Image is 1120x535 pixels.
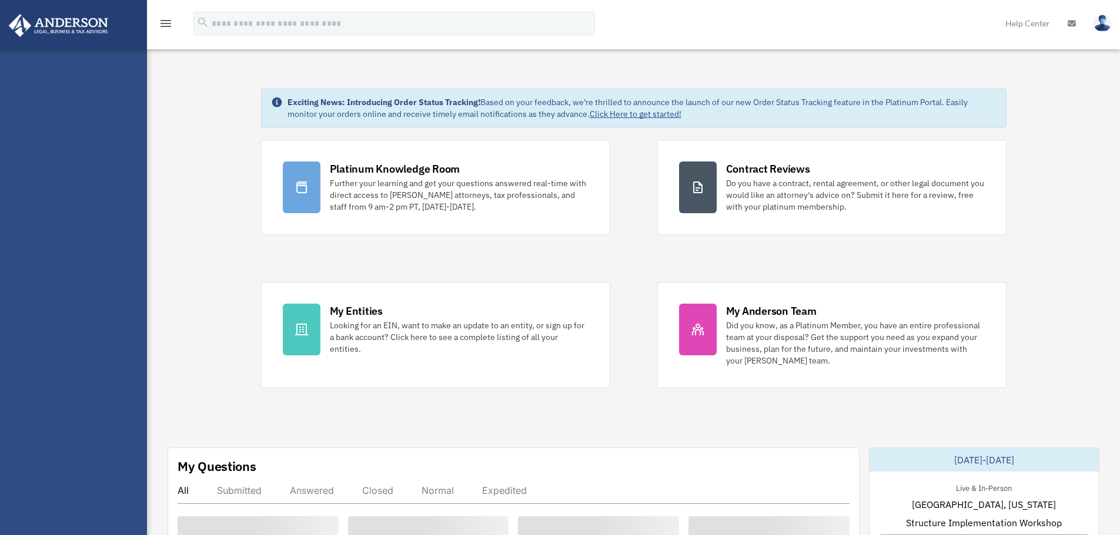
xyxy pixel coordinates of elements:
[657,282,1007,388] a: My Anderson Team Did you know, as a Platinum Member, you have an entire professional team at your...
[330,177,589,213] div: Further your learning and get your questions answered real-time with direct access to [PERSON_NAM...
[159,21,173,31] a: menu
[906,516,1062,530] span: Structure Implementation Workshop
[482,484,527,496] div: Expedited
[178,457,256,475] div: My Questions
[362,484,393,496] div: Closed
[726,177,985,213] div: Do you have a contract, rental agreement, or other legal document you would like an attorney's ad...
[657,140,1007,235] a: Contract Reviews Do you have a contract, rental agreement, or other legal document you would like...
[330,319,589,355] div: Looking for an EIN, want to make an update to an entity, or sign up for a bank account? Click her...
[330,304,383,318] div: My Entities
[196,16,209,29] i: search
[330,161,460,176] div: Platinum Knowledge Room
[290,484,334,496] div: Answered
[870,448,1099,472] div: [DATE]-[DATE]
[1094,15,1111,32] img: User Pic
[726,319,985,366] div: Did you know, as a Platinum Member, you have an entire professional team at your disposal? Get th...
[261,282,610,388] a: My Entities Looking for an EIN, want to make an update to an entity, or sign up for a bank accoun...
[287,97,480,107] strong: Exciting News: Introducing Order Status Tracking!
[217,484,262,496] div: Submitted
[947,481,1021,493] div: Live & In-Person
[159,16,173,31] i: menu
[5,14,112,37] img: Anderson Advisors Platinum Portal
[422,484,454,496] div: Normal
[726,161,810,176] div: Contract Reviews
[912,497,1056,512] span: [GEOGRAPHIC_DATA], [US_STATE]
[287,96,997,120] div: Based on your feedback, we're thrilled to announce the launch of our new Order Status Tracking fe...
[590,109,681,119] a: Click Here to get started!
[178,484,189,496] div: All
[261,140,610,235] a: Platinum Knowledge Room Further your learning and get your questions answered real-time with dire...
[726,304,817,318] div: My Anderson Team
